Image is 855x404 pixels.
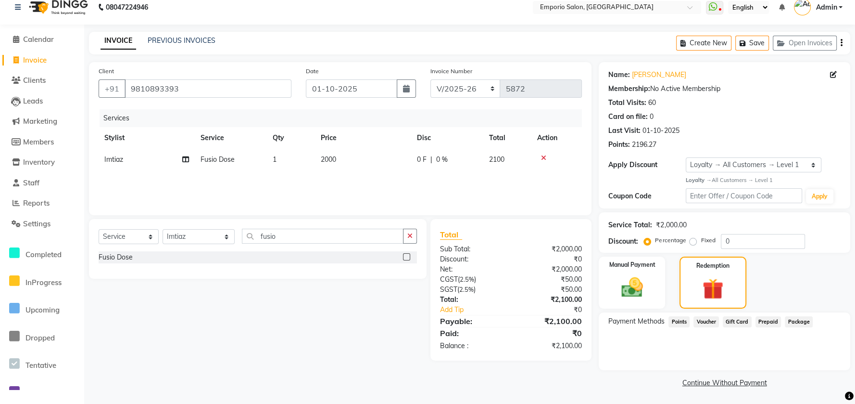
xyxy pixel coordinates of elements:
div: Net: [433,264,511,274]
img: _gift.svg [696,276,730,302]
span: 0 % [436,155,448,165]
th: Total [483,127,531,149]
div: Balance : [433,341,511,351]
span: InProgress [25,278,62,287]
label: Client [99,67,114,76]
span: 2000 [321,155,336,164]
div: Discount: [608,236,638,247]
span: Gift Card [723,316,752,327]
label: Fixed [701,236,715,245]
button: +91 [99,79,126,98]
th: Price [315,127,411,149]
a: [PERSON_NAME] [632,70,686,80]
button: Open Invoices [773,36,837,51]
div: 60 [648,98,656,108]
button: Create New [676,36,731,51]
a: Clients [2,75,82,86]
img: _cash.svg [615,275,650,300]
span: Leads [23,96,43,105]
th: Disc [411,127,483,149]
input: Enter Offer / Coupon Code [686,188,802,203]
div: Name: [608,70,630,80]
th: Qty [267,127,315,149]
div: 01-10-2025 [642,126,679,136]
div: Apply Discount [608,160,686,170]
div: Payable: [433,315,511,327]
span: Payment Methods [608,316,665,326]
div: ₹2,100.00 [511,341,590,351]
a: INVOICE [101,32,136,50]
div: ₹2,000.00 [511,264,590,274]
label: Percentage [655,236,686,245]
span: Reports [23,198,50,208]
input: Search or Scan [242,229,403,244]
th: Action [531,127,582,149]
div: ₹2,100.00 [511,315,590,327]
div: ₹50.00 [511,285,590,295]
div: Last Visit: [608,126,641,136]
span: 2100 [489,155,504,164]
div: ₹2,000.00 [511,244,590,254]
span: Completed [25,250,62,259]
input: Search by Name/Mobile/Email/Code [125,79,291,98]
span: Package [785,316,813,327]
strong: Loyalty → [686,177,711,183]
div: ₹0 [524,305,590,315]
div: Discount: [433,254,511,264]
span: Staff [23,178,39,187]
span: Clients [23,76,46,85]
span: Total [440,230,462,240]
span: Members [23,137,54,146]
button: Save [735,36,769,51]
div: Sub Total: [433,244,511,254]
div: ₹2,100.00 [511,295,590,305]
label: Manual Payment [609,261,655,269]
a: Reports [2,198,82,209]
span: Calendar [23,35,54,44]
div: Total Visits: [608,98,646,108]
div: ₹0 [511,254,590,264]
div: ₹2,000.00 [656,220,686,230]
span: Tentative [25,361,56,370]
div: Fusio Dose [99,252,133,262]
label: Date [306,67,319,76]
span: Voucher [693,316,719,327]
a: Add Tip [433,305,524,315]
span: 0 F [417,155,427,165]
span: | [430,155,432,165]
span: Points [668,316,690,327]
span: 2.5% [460,275,474,283]
th: Service [195,127,267,149]
span: 2.5% [459,286,474,293]
div: ₹50.00 [511,274,590,285]
span: Prepaid [755,316,781,327]
a: Staff [2,178,82,189]
a: Leads [2,96,82,107]
span: 1 [273,155,277,164]
div: 2196.27 [632,140,656,150]
a: PREVIOUS INVOICES [148,36,215,45]
span: Admin [816,2,837,13]
div: Card on file: [608,112,648,122]
div: ( ) [433,274,511,285]
div: Service Total: [608,220,652,230]
div: Total: [433,295,511,305]
a: Marketing [2,116,82,127]
div: Paid: [433,327,511,339]
a: Inventory [2,157,82,168]
span: Fusio Dose [201,155,235,164]
div: No Active Membership [608,84,841,94]
a: Members [2,137,82,148]
div: Services [100,109,589,127]
span: Inventory [23,157,55,167]
th: Stylist [99,127,195,149]
span: Check-In [25,389,55,398]
a: Invoice [2,55,82,66]
div: ( ) [433,285,511,295]
div: Membership: [608,84,650,94]
span: Dropped [25,333,55,342]
div: 0 [650,112,654,122]
div: ₹0 [511,327,590,339]
span: SGST [440,285,457,294]
label: Invoice Number [430,67,472,76]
